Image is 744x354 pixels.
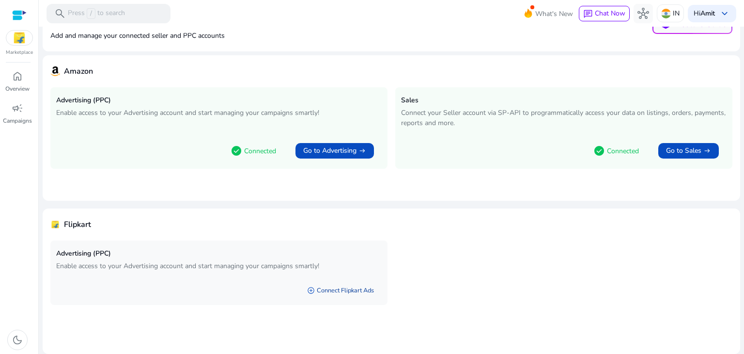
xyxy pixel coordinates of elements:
[593,145,605,157] span: check_circle
[6,31,32,45] img: flipkart.svg
[607,146,639,156] p: Connected
[579,6,630,21] button: chatChat Now
[12,70,23,82] span: home
[673,5,680,22] p: IN
[303,146,356,156] span: Go to Advertising
[6,49,33,56] p: Marketplace
[87,8,95,19] span: /
[299,282,382,299] a: add_circleConnect Flipkart Ads
[56,261,382,271] p: Enable access to your Advertising account and start managing your campaigns smartly!
[54,8,66,19] span: search
[288,139,382,162] a: Go to Advertisingarrow_right_alt
[5,84,30,93] p: Overview
[659,17,673,31] span: school
[3,116,32,125] p: Campaigns
[694,10,715,17] p: Hi
[401,108,727,128] p: Connect your Seller account via SP-API to programmatically access your data on listings, orders, ...
[595,9,625,18] span: Chat Now
[56,97,382,105] h5: Advertising (PPC)
[68,8,125,19] p: Press to search
[56,250,382,258] h5: Advertising (PPC)
[637,8,649,19] span: hub
[651,139,727,162] a: Go to Salesarrow_right_alt
[12,334,23,346] span: dark_mode
[295,143,374,159] button: Go to Advertisingarrow_right_alt
[64,220,91,229] h4: Flipkart
[56,108,382,118] p: Enable access to your Advertising account and start managing your campaigns smartly!
[661,9,671,18] img: in.svg
[50,31,225,41] p: Add and manage your connected seller and PPC accounts
[358,147,366,155] span: arrow_right_alt
[700,9,715,18] b: Amit
[307,287,315,294] span: add_circle
[634,4,653,23] button: hub
[719,8,730,19] span: keyboard_arrow_down
[535,5,573,22] span: What's New
[12,102,23,114] span: campaign
[231,145,242,157] span: check_circle
[666,146,701,156] span: Go to Sales
[64,67,93,76] h4: Amazon
[703,147,711,155] span: arrow_right_alt
[658,143,719,159] button: Go to Salesarrow_right_alt
[401,97,727,105] h5: Sales
[583,9,593,19] span: chat
[244,146,276,156] p: Connected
